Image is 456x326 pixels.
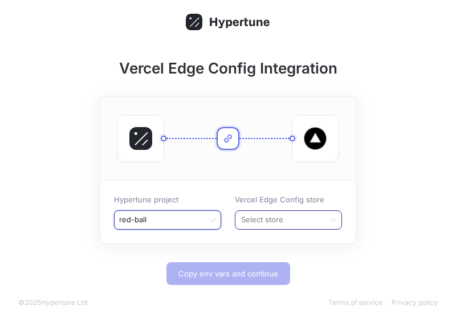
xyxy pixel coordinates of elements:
button: Copy env vars and continue [166,262,290,285]
a: Privacy policy [392,298,438,307]
a: Terms of service [328,298,382,307]
p: Vercel Edge Config store [235,194,342,206]
span: Copy env vars and continue [178,270,278,277]
h1: Vercel Edge Config Integration [80,57,376,79]
p: Hypertune project [114,194,221,206]
div: © 2025 Hypertune Ltd [18,298,87,308]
